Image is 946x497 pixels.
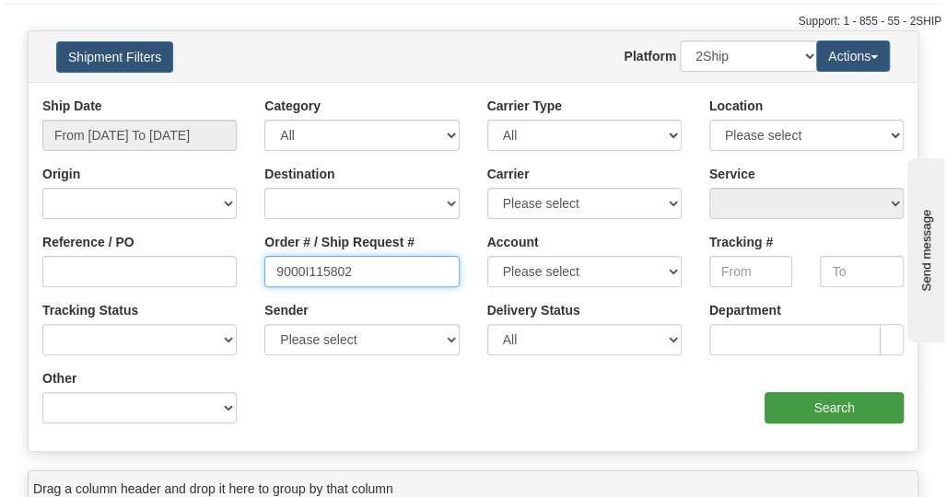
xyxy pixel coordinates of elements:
label: Order # / Ship Request # [264,233,415,251]
label: Platform [624,47,676,65]
label: Account [487,233,539,251]
label: Origin [42,165,80,183]
button: Shipment Filters [56,41,173,73]
label: Tracking Status [42,301,138,319]
label: Service [709,165,755,183]
label: Category [264,97,321,115]
button: Actions [816,40,890,72]
label: Delivery Status [487,301,580,319]
input: To [820,256,904,287]
label: Reference / PO [42,233,134,251]
input: Search [765,392,904,423]
label: Carrier [487,165,530,183]
div: Support: 1 - 855 - 55 - 2SHIP [5,14,941,29]
div: Send message [14,16,170,29]
label: Carrier Type [487,97,562,115]
label: Tracking # [709,233,773,251]
label: Other [42,369,76,387]
label: Destination [264,165,334,183]
label: Ship Date [42,97,102,115]
label: Location [709,97,763,115]
label: Department [709,301,781,319]
label: Sender [264,301,308,319]
input: From [709,256,793,287]
iframe: chat widget [904,155,944,342]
